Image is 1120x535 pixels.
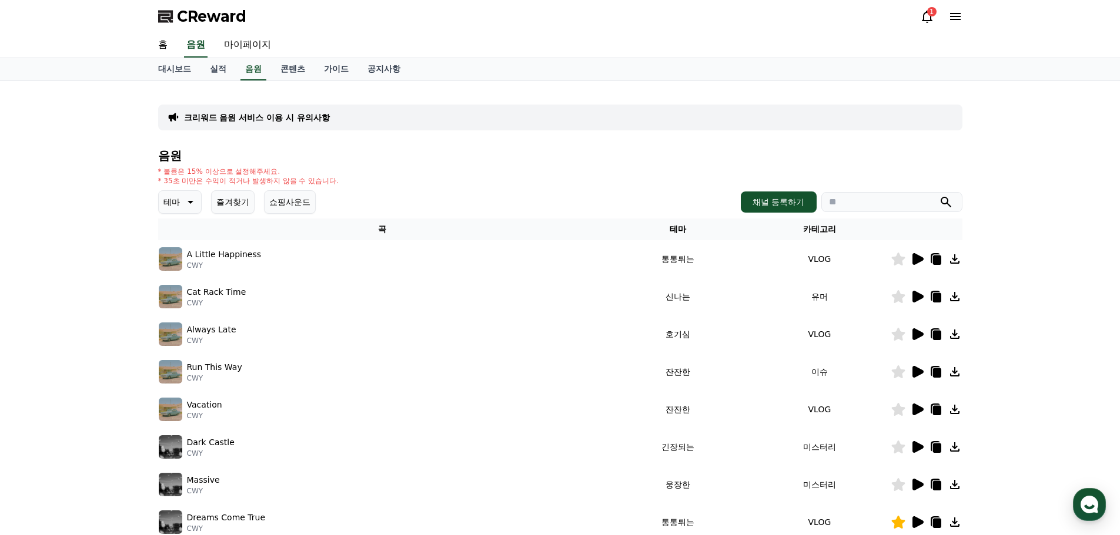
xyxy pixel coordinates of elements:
[748,315,890,353] td: VLOG
[211,190,255,214] button: 즐겨찾기
[748,218,890,240] th: 카테고리
[607,218,748,240] th: 테마
[187,474,220,486] p: Massive
[37,390,44,399] span: 홈
[158,176,339,186] p: * 35초 미만은 수익이 적거나 발생하지 않을 수 있습니다.
[748,353,890,391] td: 이슈
[187,449,235,458] p: CWY
[358,58,410,80] a: 공지사항
[152,372,226,402] a: 설정
[748,391,890,428] td: VLOG
[187,324,236,336] p: Always Late
[158,149,962,162] h4: 음원
[264,190,316,214] button: 쇼핑사운드
[187,436,235,449] p: Dark Castle
[240,58,266,80] a: 음원
[607,278,748,315] td: 신나는
[158,7,246,26] a: CReward
[607,240,748,278] td: 통통튀는
[159,435,182,459] img: music
[187,524,266,533] p: CWY
[748,278,890,315] td: 유머
[187,361,242,374] p: Run This Way
[187,374,242,383] p: CWY
[187,486,220,496] p: CWY
[607,391,748,428] td: 잔잔한
[159,473,182,496] img: music
[187,286,246,298] p: Cat Rack Time
[78,372,152,402] a: 대화
[200,58,236,80] a: 실적
[159,285,182,308] img: music
[177,7,246,26] span: CReward
[158,218,607,240] th: 곡
[215,33,280,58] a: 마이페이지
[187,261,262,270] p: CWY
[920,9,934,23] a: 1
[4,372,78,402] a: 홈
[187,336,236,345] p: CWY
[149,58,200,80] a: 대시보드
[182,390,196,399] span: 설정
[748,466,890,503] td: 미스터리
[184,33,208,58] a: 음원
[607,353,748,391] td: 잔잔한
[271,58,315,80] a: 콘텐츠
[159,360,182,383] img: music
[315,58,358,80] a: 가이드
[748,240,890,278] td: VLOG
[159,247,182,271] img: music
[108,391,122,400] span: 대화
[607,428,748,466] td: 긴장되는
[158,190,202,214] button: 테마
[159,322,182,346] img: music
[187,399,222,411] p: Vacation
[159,398,182,421] img: music
[741,191,816,213] button: 채널 등록하기
[158,167,339,176] p: * 볼륨은 15% 이상으로 설정해주세요.
[187,512,266,524] p: Dreams Come True
[607,466,748,503] td: 웅장한
[927,7,937,16] div: 1
[187,411,222,420] p: CWY
[159,510,182,534] img: music
[149,33,177,58] a: 홈
[607,315,748,353] td: 호기심
[748,428,890,466] td: 미스터리
[187,298,246,308] p: CWY
[187,248,262,261] p: A Little Happiness
[184,112,330,123] a: 크리워드 음원 서비스 이용 시 유의사항
[163,194,180,210] p: 테마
